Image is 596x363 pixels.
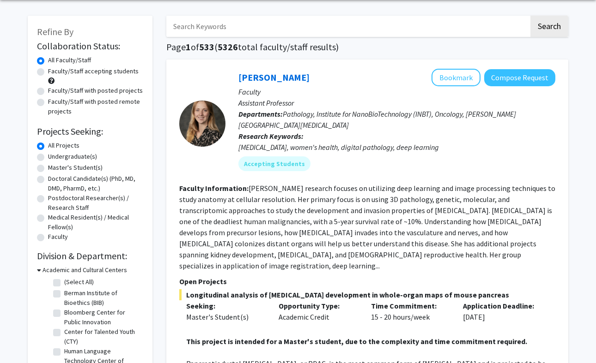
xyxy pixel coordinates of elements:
[179,184,555,270] fg-read-more: [PERSON_NAME] research focuses on utilizing deep learning and image processing techniques to stud...
[456,300,548,322] div: [DATE]
[48,152,97,161] label: Undergraduate(s)
[48,86,143,95] label: Faculty/Staff with posted projects
[166,42,568,53] h1: Page of ( total faculty/staff results)
[530,16,568,37] button: Search
[64,288,141,308] label: Berman Institute of Bioethics (BIB)
[48,213,143,232] label: Medical Resident(s) / Medical Fellow(s)
[186,311,265,322] div: Master's Student(s)
[48,55,91,65] label: All Faculty/Staff
[186,41,191,53] span: 1
[48,193,143,213] label: Postdoctoral Researcher(s) / Research Staff
[64,308,141,327] label: Bloomberg Center for Public Innovation
[37,250,143,262] h2: Division & Department:
[64,277,94,287] label: (Select All)
[463,300,541,311] p: Application Deadline:
[48,97,143,116] label: Faculty/Staff with posted remote projects
[238,71,310,83] a: [PERSON_NAME]
[432,69,480,86] button: Add Ashley Kiemen to Bookmarks
[7,321,39,356] iframe: Chat
[199,41,214,53] span: 533
[371,300,450,311] p: Time Commitment:
[179,276,555,287] p: Open Projects
[48,232,68,242] label: Faculty
[37,41,143,52] h2: Collaboration Status:
[166,16,529,37] input: Search Keywords
[48,66,139,76] label: Faculty/Staff accepting students
[279,300,357,311] p: Opportunity Type:
[272,300,364,322] div: Academic Credit
[238,86,555,97] p: Faculty
[48,174,143,193] label: Doctoral Candidate(s) (PhD, MD, DMD, PharmD, etc.)
[238,131,304,141] b: Research Keywords:
[179,184,249,193] b: Faculty Information:
[364,300,456,322] div: 15 - 20 hours/week
[238,109,516,130] span: Pathology, Institute for NanoBioTechnology (INBT), Oncology, [PERSON_NAME][GEOGRAPHIC_DATA][MEDIC...
[218,41,238,53] span: 5326
[238,109,283,119] b: Departments:
[43,265,127,275] h3: Academic and Cultural Centers
[238,156,310,171] mat-chip: Accepting Students
[484,69,555,86] button: Compose Request to Ashley Kiemen
[186,300,265,311] p: Seeking:
[48,141,79,150] label: All Projects
[48,163,103,173] label: Master's Student(s)
[186,337,527,346] strong: This project is intended for a Master's student, due to the complexity and time commitment required.
[64,327,141,346] label: Center for Talented Youth (CTY)
[37,26,73,37] span: Refine By
[238,142,555,153] div: [MEDICAL_DATA], women's health, digital pathology, deep learning
[238,97,555,108] p: Assistant Professor
[37,126,143,137] h2: Projects Seeking:
[179,289,555,300] span: Longitudinal analysis of [MEDICAL_DATA] development in whole-organ maps of mouse pancreas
